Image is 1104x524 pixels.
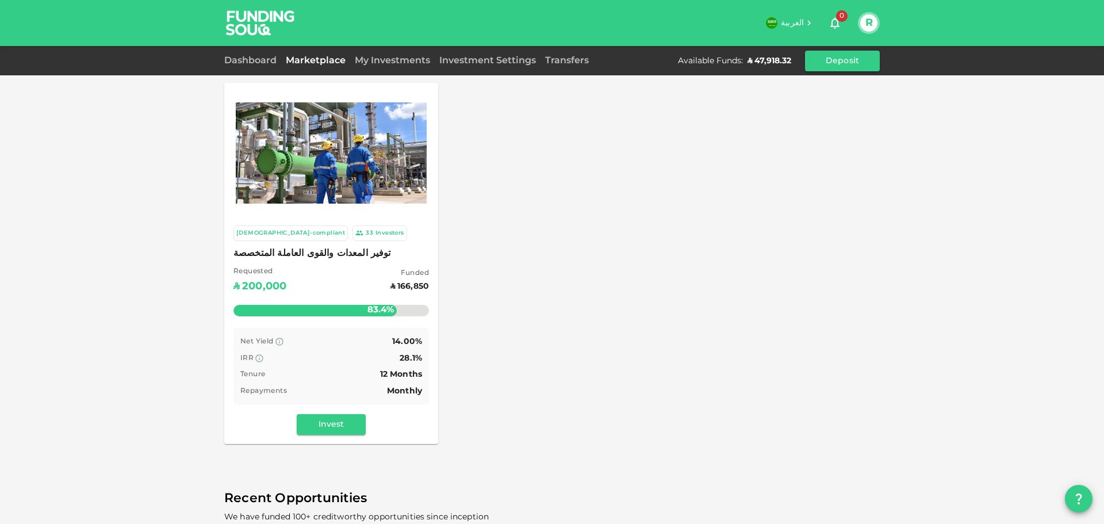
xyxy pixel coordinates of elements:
span: Recent Opportunities [224,488,880,510]
span: 28.1% [400,354,422,362]
a: Investment Settings [435,56,540,65]
span: Monthly [387,387,422,395]
span: توفير المعدات والقوى العاملة المتخصصة [233,246,429,262]
span: Net Yield [240,338,274,345]
span: 0 [836,10,848,22]
button: Invest [297,414,366,435]
a: Marketplace [281,56,350,65]
a: Transfers [540,56,593,65]
div: 33 [366,228,373,238]
span: Tenure [240,371,265,378]
img: Marketplace Logo [236,102,427,203]
span: العربية [781,19,804,27]
div: Investors [375,228,404,238]
div: [DEMOGRAPHIC_DATA]-compliant [236,228,345,238]
div: Remaining : [233,295,267,306]
button: R [860,14,877,32]
a: Marketplace Logo [DEMOGRAPHIC_DATA]-compliant 33Investors توفير المعدات والقوى العاملة المتخصصة R... [224,83,438,444]
span: IRR [240,355,254,362]
button: Deposit [805,51,880,71]
span: 12 Months [380,370,422,378]
span: Repayments [240,388,287,395]
img: flag-sa.b9a346574cdc8950dd34b50780441f57.svg [766,17,777,29]
div: ʢ 33,150.00 [270,295,302,306]
span: 14.00% [392,338,422,346]
span: Requested [233,266,286,278]
span: We have funded 100+ creditworthy opportunities since inception [224,513,489,521]
button: question [1065,485,1092,512]
a: My Investments [350,56,435,65]
div: ʢ 47,918.32 [747,55,791,67]
button: 0 [823,12,846,35]
div: Available Funds : [678,55,743,67]
a: Dashboard [224,56,281,65]
span: Funded [390,268,429,280]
